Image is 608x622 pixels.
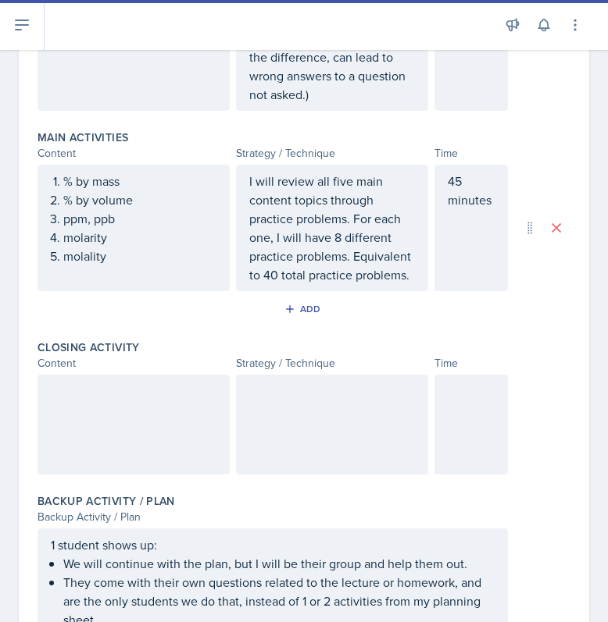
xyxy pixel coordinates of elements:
div: Time [435,355,508,371]
p: ppm, ppb [63,209,216,228]
div: Content [38,145,230,162]
p: % by mass [63,172,216,190]
label: Closing Activity [38,339,140,355]
p: 1 student shows up: [51,535,495,554]
div: Add [288,303,321,315]
p: molarity [63,228,216,247]
div: Time [435,145,508,162]
div: Strategy / Technique [236,145,428,162]
p: % by volume [63,190,216,209]
div: Content [38,355,230,371]
p: 45 minutes [448,172,495,209]
button: Add [279,297,330,321]
p: We will continue with the plan, but I will be their group and help them out. [63,554,495,573]
div: Backup Activity / Plan [38,509,508,525]
p: I will review all five main content topics through practice problems. For each one, I will have 8... [249,172,415,284]
div: Strategy / Technique [236,355,428,371]
label: Main Activities [38,130,128,145]
label: Backup Activity / Plan [38,493,175,509]
p: molality [63,247,216,265]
